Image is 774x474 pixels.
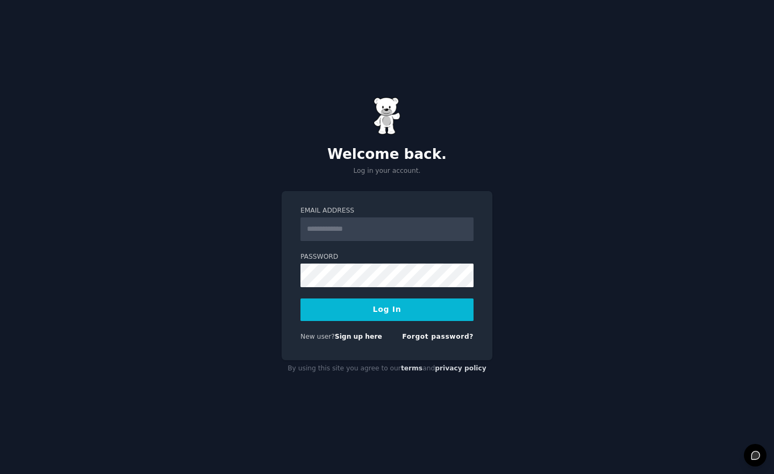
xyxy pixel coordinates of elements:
div: By using this site you agree to our and [282,360,492,377]
label: Email Address [300,206,474,216]
label: Password [300,252,474,262]
h2: Welcome back. [282,146,492,163]
button: Log In [300,298,474,321]
a: Forgot password? [402,333,474,340]
a: Sign up here [335,333,382,340]
a: terms [401,364,422,372]
p: Log in your account. [282,166,492,176]
span: New user? [300,333,335,340]
img: Gummy Bear [374,97,400,135]
a: privacy policy [435,364,486,372]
